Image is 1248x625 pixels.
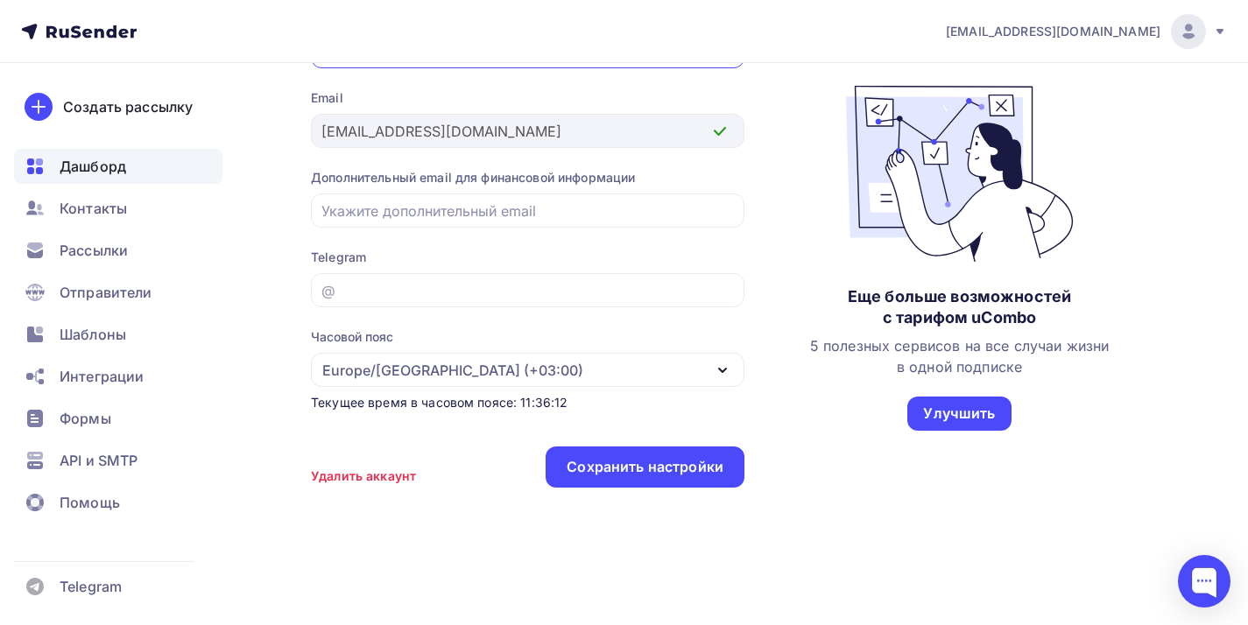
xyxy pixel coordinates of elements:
div: Telegram [311,249,744,266]
div: Сохранить настройки [567,457,723,477]
span: Помощь [60,492,120,513]
span: Контакты [60,198,127,219]
div: Удалить аккаунт [311,467,416,485]
a: Отправители [14,275,222,310]
div: Создать рассылку [63,96,193,117]
div: Еще больше возможностей с тарифом uCombo [848,286,1071,328]
input: Укажите дополнительный email [321,200,735,221]
a: [EMAIL_ADDRESS][DOMAIN_NAME] [946,14,1227,49]
div: Дополнительный email для финансовой информации [311,169,744,186]
div: @ [321,280,335,301]
div: Часовой пояс [311,328,393,346]
button: Часовой пояс Europe/[GEOGRAPHIC_DATA] (+03:00) [311,328,744,387]
span: API и SMTP [60,450,137,471]
span: Формы [60,408,111,429]
div: Email [311,89,744,107]
div: 5 полезных сервисов на все случаи жизни в одной подписке [810,335,1109,377]
a: Рассылки [14,233,222,268]
span: Интеграции [60,366,144,387]
span: Telegram [60,576,122,597]
div: Улучшить [923,404,995,424]
a: Шаблоны [14,317,222,352]
span: Шаблоны [60,324,126,345]
div: Текущее время в часовом поясе: 11:36:12 [311,394,744,411]
a: Формы [14,401,222,436]
a: Контакты [14,191,222,226]
a: Дашборд [14,149,222,184]
div: Europe/[GEOGRAPHIC_DATA] (+03:00) [322,360,583,381]
span: Дашборд [60,156,126,177]
span: Отправители [60,282,152,303]
span: [EMAIL_ADDRESS][DOMAIN_NAME] [946,23,1160,40]
span: Рассылки [60,240,128,261]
